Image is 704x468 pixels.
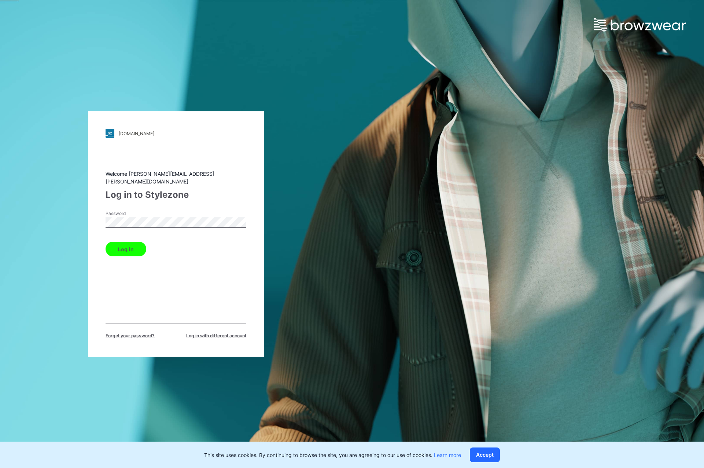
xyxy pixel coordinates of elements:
p: This site uses cookies. By continuing to browse the site, you are agreeing to our use of cookies. [204,451,461,459]
div: Welcome [PERSON_NAME][EMAIL_ADDRESS][PERSON_NAME][DOMAIN_NAME] [106,170,246,185]
img: stylezone-logo.562084cfcfab977791bfbf7441f1a819.svg [106,129,114,138]
button: Accept [470,447,500,462]
div: [DOMAIN_NAME] [119,131,154,136]
div: Log in to Stylezone [106,188,246,201]
img: browzwear-logo.e42bd6dac1945053ebaf764b6aa21510.svg [594,18,686,31]
a: Learn more [434,452,461,458]
span: Forget your password? [106,333,155,339]
span: Log in with different account [186,333,246,339]
label: Password [106,210,157,217]
a: [DOMAIN_NAME] [106,129,246,138]
button: Log in [106,242,146,256]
